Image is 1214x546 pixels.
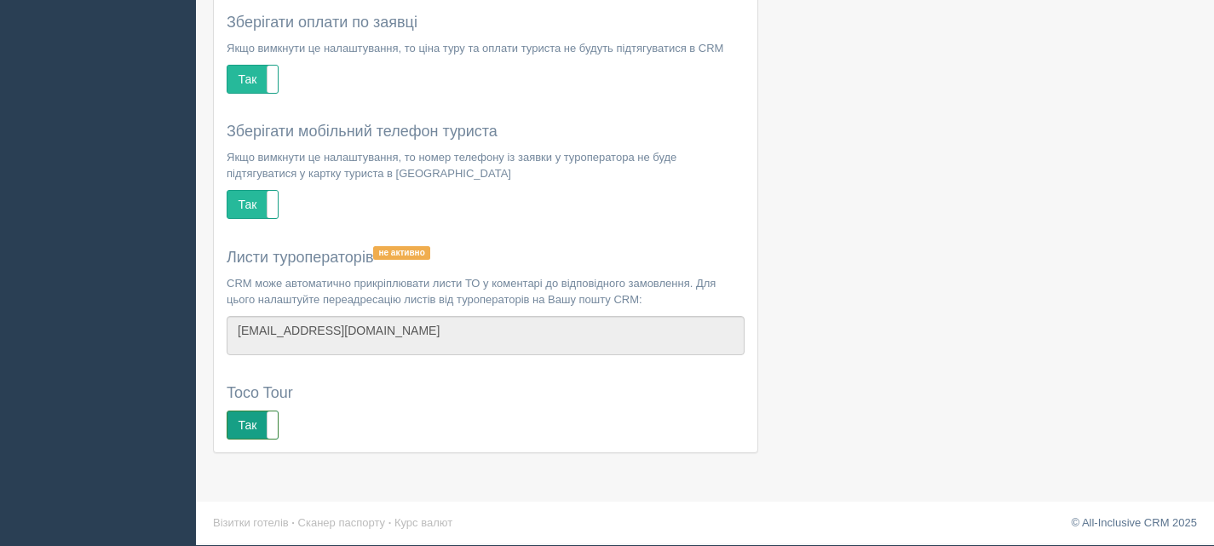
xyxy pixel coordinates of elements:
textarea: [EMAIL_ADDRESS][DOMAIN_NAME] [227,316,745,355]
h4: Зберігати мобільний телефон туриста [227,124,745,141]
h4: Листи туроператорів [227,249,745,267]
a: © All-Inclusive CRM 2025 [1071,516,1197,529]
a: Курс валют [394,516,452,529]
p: Якщо вимкнути це налаштування, то ціна туру та оплати туриста не будуть підтягуватися в CRM [227,40,745,56]
span: · [291,516,295,529]
h4: Зберігати оплати по заявці [227,14,745,32]
span: · [388,516,392,529]
span: не активно [373,246,429,260]
a: Сканер паспорту [298,516,385,529]
label: Так [227,191,278,218]
label: Так [227,66,278,93]
a: Візитки готелів [213,516,289,529]
p: Якщо вимкнути це налаштування, то номер телефону із заявки у туроператора не буде підтягуватися у... [227,149,745,181]
label: Так [227,411,278,439]
h4: Toco Tour [227,385,745,402]
p: CRM може автоматично прикріплювати листи ТО у коментарі до відповідного замовлення. Для цього нал... [227,275,745,307]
